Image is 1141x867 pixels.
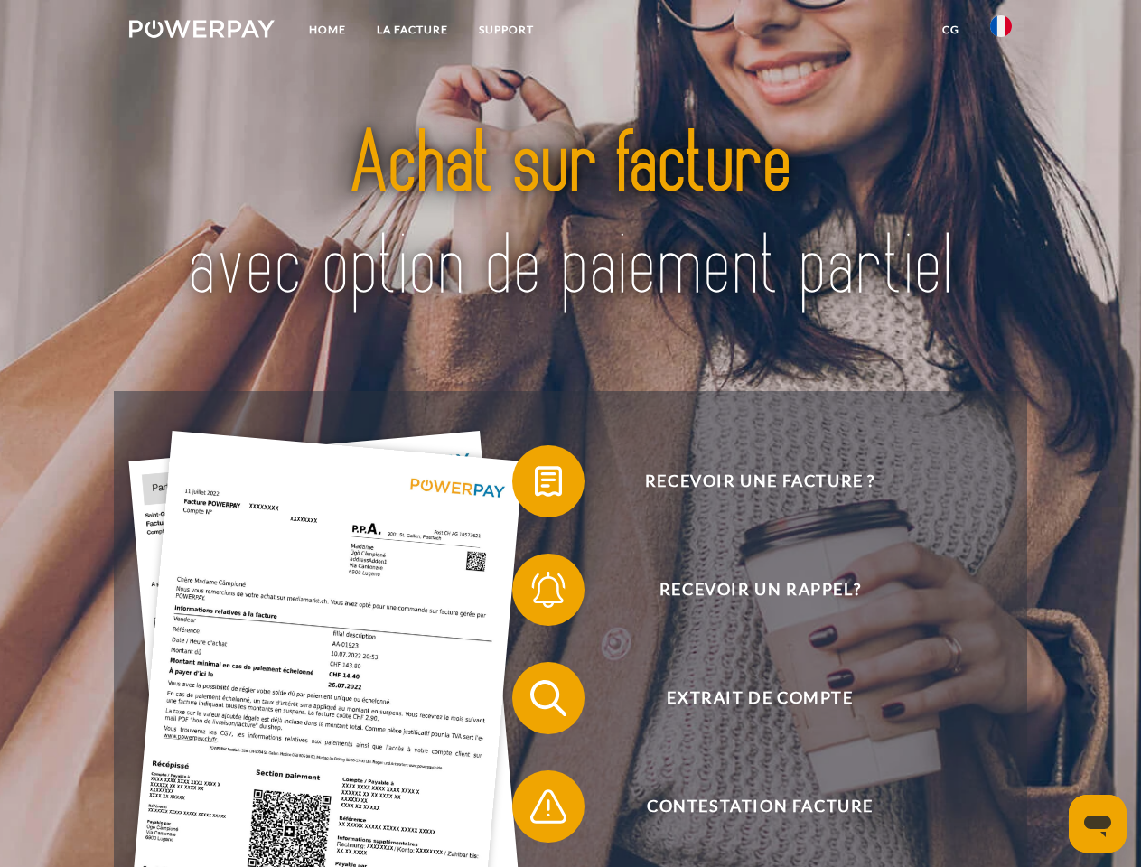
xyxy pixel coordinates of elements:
span: Recevoir un rappel? [538,554,981,626]
img: qb_warning.svg [526,784,571,829]
span: Contestation Facture [538,770,981,843]
button: Recevoir un rappel? [512,554,982,626]
a: LA FACTURE [361,14,463,46]
img: title-powerpay_fr.svg [173,87,968,346]
span: Recevoir une facture ? [538,445,981,517]
button: Contestation Facture [512,770,982,843]
button: Recevoir une facture ? [512,445,982,517]
a: Home [294,14,361,46]
a: Support [463,14,549,46]
img: logo-powerpay-white.svg [129,20,275,38]
span: Extrait de compte [538,662,981,734]
iframe: Bouton de lancement de la fenêtre de messagerie [1069,795,1127,853]
button: Extrait de compte [512,662,982,734]
a: CG [927,14,975,46]
img: qb_bill.svg [526,459,571,504]
img: fr [990,15,1012,37]
img: qb_search.svg [526,676,571,721]
img: qb_bell.svg [526,567,571,612]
